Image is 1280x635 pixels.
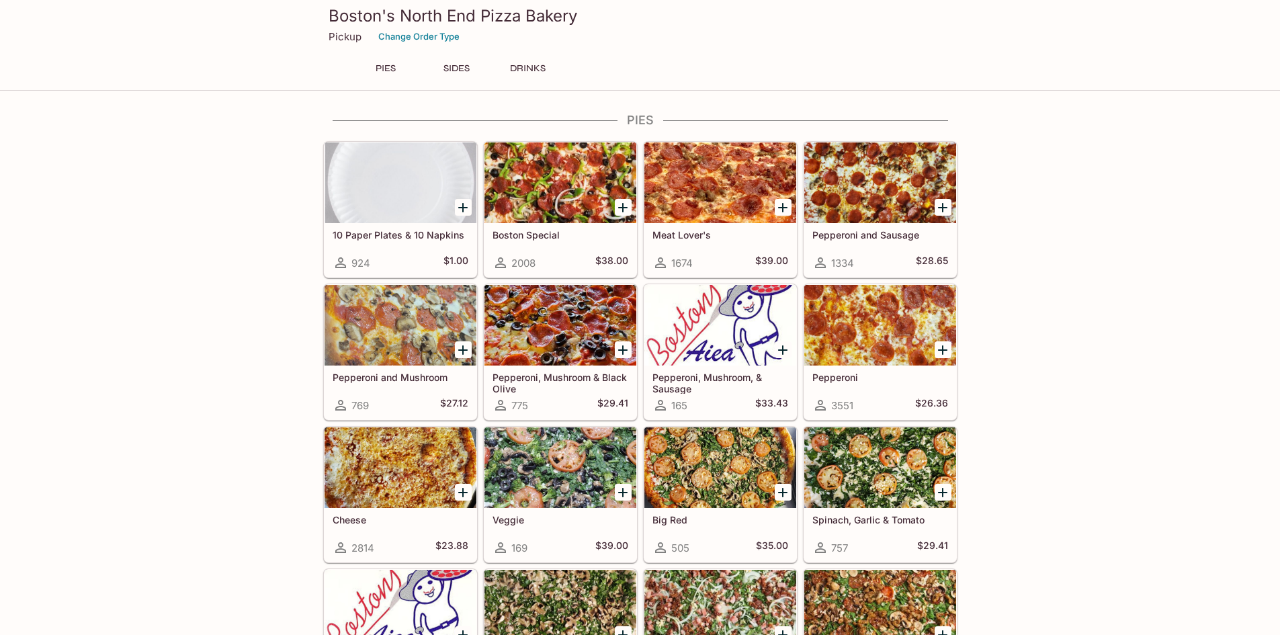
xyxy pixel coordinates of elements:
[440,397,468,413] h5: $27.12
[443,255,468,271] h5: $1.00
[493,514,628,525] h5: Veggie
[935,484,951,501] button: Add Spinach, Garlic & Tomato
[831,257,854,269] span: 1334
[427,59,487,78] button: SIDES
[644,427,797,562] a: Big Red505$35.00
[435,540,468,556] h5: $23.88
[804,427,957,562] a: Spinach, Garlic & Tomato757$29.41
[493,229,628,241] h5: Boston Special
[804,285,956,366] div: Pepperoni
[455,199,472,216] button: Add 10 Paper Plates & 10 Napkins
[755,255,788,271] h5: $39.00
[935,341,951,358] button: Add Pepperoni
[333,229,468,241] h5: 10 Paper Plates & 10 Napkins
[333,514,468,525] h5: Cheese
[812,372,948,383] h5: Pepperoni
[615,341,632,358] button: Add Pepperoni, Mushroom & Black Olive
[644,142,797,278] a: Meat Lover's1674$39.00
[324,284,477,420] a: Pepperoni and Mushroom769$27.12
[324,142,477,278] a: 10 Paper Plates & 10 Napkins924$1.00
[351,257,370,269] span: 924
[831,399,853,412] span: 3551
[775,199,792,216] button: Add Meat Lover's
[671,399,687,412] span: 165
[498,59,558,78] button: DRINKS
[812,229,948,241] h5: Pepperoni and Sausage
[775,341,792,358] button: Add Pepperoni, Mushroom, & Sausage
[325,427,476,508] div: Cheese
[644,427,796,508] div: Big Red
[351,399,369,412] span: 769
[484,284,637,420] a: Pepperoni, Mushroom & Black Olive775$29.41
[671,542,689,554] span: 505
[644,285,796,366] div: Pepperoni, Mushroom, & Sausage
[329,30,361,43] p: Pickup
[484,142,636,223] div: Boston Special
[652,372,788,394] h5: Pepperoni, Mushroom, & Sausage
[671,257,693,269] span: 1674
[484,142,637,278] a: Boston Special2008$38.00
[615,199,632,216] button: Add Boston Special
[917,540,948,556] h5: $29.41
[325,142,476,223] div: 10 Paper Plates & 10 Napkins
[511,542,527,554] span: 169
[644,142,796,223] div: Meat Lover's
[511,257,536,269] span: 2008
[831,542,848,554] span: 757
[775,484,792,501] button: Add Big Red
[935,199,951,216] button: Add Pepperoni and Sausage
[323,113,957,128] h4: PIES
[652,229,788,241] h5: Meat Lover's
[804,284,957,420] a: Pepperoni3551$26.36
[372,26,466,47] button: Change Order Type
[493,372,628,394] h5: Pepperoni, Mushroom & Black Olive
[812,514,948,525] h5: Spinach, Garlic & Tomato
[324,427,477,562] a: Cheese2814$23.88
[484,285,636,366] div: Pepperoni, Mushroom & Black Olive
[755,397,788,413] h5: $33.43
[915,397,948,413] h5: $26.36
[615,484,632,501] button: Add Veggie
[484,427,637,562] a: Veggie169$39.00
[595,255,628,271] h5: $38.00
[511,399,528,412] span: 775
[804,142,957,278] a: Pepperoni and Sausage1334$28.65
[351,542,374,554] span: 2814
[756,540,788,556] h5: $35.00
[325,285,476,366] div: Pepperoni and Mushroom
[916,255,948,271] h5: $28.65
[455,484,472,501] button: Add Cheese
[455,341,472,358] button: Add Pepperoni and Mushroom
[644,284,797,420] a: Pepperoni, Mushroom, & Sausage165$33.43
[597,397,628,413] h5: $29.41
[804,142,956,223] div: Pepperoni and Sausage
[595,540,628,556] h5: $39.00
[329,5,952,26] h3: Boston's North End Pizza Bakery
[333,372,468,383] h5: Pepperoni and Mushroom
[484,427,636,508] div: Veggie
[652,514,788,525] h5: Big Red
[804,427,956,508] div: Spinach, Garlic & Tomato
[355,59,416,78] button: PIES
